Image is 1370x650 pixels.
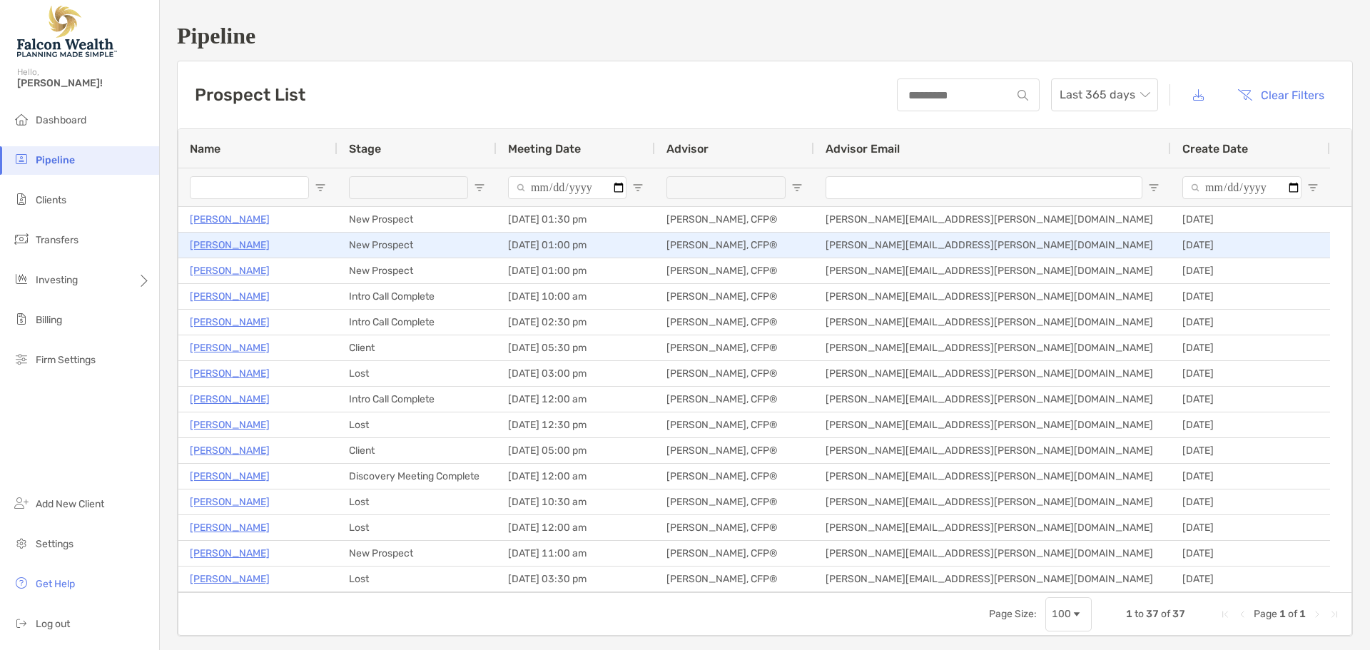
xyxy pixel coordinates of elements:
[13,494,30,512] img: add_new_client icon
[13,534,30,552] img: settings icon
[13,574,30,591] img: get-help icon
[655,515,814,540] div: [PERSON_NAME], CFP®
[655,489,814,514] div: [PERSON_NAME], CFP®
[826,142,900,156] span: Advisor Email
[190,544,270,562] p: [PERSON_NAME]
[655,438,814,463] div: [PERSON_NAME], CFP®
[1171,515,1330,540] div: [DATE]
[1219,609,1231,620] div: First Page
[497,438,655,463] div: [DATE] 05:00 pm
[814,361,1171,386] div: [PERSON_NAME][EMAIL_ADDRESS][PERSON_NAME][DOMAIN_NAME]
[13,111,30,128] img: dashboard icon
[190,262,270,280] p: [PERSON_NAME]
[338,361,497,386] div: Lost
[338,412,497,437] div: Lost
[338,515,497,540] div: Lost
[666,142,709,156] span: Advisor
[36,538,73,550] span: Settings
[1182,142,1248,156] span: Create Date
[497,310,655,335] div: [DATE] 02:30 pm
[497,284,655,309] div: [DATE] 10:00 am
[177,23,1353,49] h1: Pipeline
[190,313,270,331] a: [PERSON_NAME]
[36,194,66,206] span: Clients
[13,230,30,248] img: transfers icon
[1172,608,1185,620] span: 37
[1161,608,1170,620] span: of
[1148,182,1160,193] button: Open Filter Menu
[338,284,497,309] div: Intro Call Complete
[814,567,1171,591] div: [PERSON_NAME][EMAIL_ADDRESS][PERSON_NAME][DOMAIN_NAME]
[190,236,270,254] a: [PERSON_NAME]
[1171,438,1330,463] div: [DATE]
[190,365,270,382] p: [PERSON_NAME]
[1171,567,1330,591] div: [DATE]
[13,151,30,168] img: pipeline icon
[1045,597,1092,631] div: Page Size
[1126,608,1132,620] span: 1
[508,176,626,199] input: Meeting Date Filter Input
[655,258,814,283] div: [PERSON_NAME], CFP®
[190,176,309,199] input: Name Filter Input
[655,412,814,437] div: [PERSON_NAME], CFP®
[36,618,70,630] span: Log out
[13,614,30,631] img: logout icon
[36,354,96,366] span: Firm Settings
[1299,608,1306,620] span: 1
[814,335,1171,360] div: [PERSON_NAME][EMAIL_ADDRESS][PERSON_NAME][DOMAIN_NAME]
[338,541,497,566] div: New Prospect
[315,182,326,193] button: Open Filter Menu
[338,207,497,232] div: New Prospect
[190,467,270,485] a: [PERSON_NAME]
[1171,335,1330,360] div: [DATE]
[655,233,814,258] div: [PERSON_NAME], CFP®
[655,541,814,566] div: [PERSON_NAME], CFP®
[655,310,814,335] div: [PERSON_NAME], CFP®
[338,233,497,258] div: New Prospect
[17,6,117,57] img: Falcon Wealth Planning Logo
[190,570,270,588] p: [PERSON_NAME]
[349,142,381,156] span: Stage
[1171,387,1330,412] div: [DATE]
[36,314,62,326] span: Billing
[338,258,497,283] div: New Prospect
[814,464,1171,489] div: [PERSON_NAME][EMAIL_ADDRESS][PERSON_NAME][DOMAIN_NAME]
[36,114,86,126] span: Dashboard
[1171,258,1330,283] div: [DATE]
[497,361,655,386] div: [DATE] 03:00 pm
[655,387,814,412] div: [PERSON_NAME], CFP®
[1288,608,1297,620] span: of
[13,191,30,208] img: clients icon
[814,207,1171,232] div: [PERSON_NAME][EMAIL_ADDRESS][PERSON_NAME][DOMAIN_NAME]
[1171,207,1330,232] div: [DATE]
[655,207,814,232] div: [PERSON_NAME], CFP®
[1254,608,1277,620] span: Page
[1171,412,1330,437] div: [DATE]
[989,608,1037,620] div: Page Size:
[497,515,655,540] div: [DATE] 12:00 am
[1171,489,1330,514] div: [DATE]
[497,464,655,489] div: [DATE] 12:00 am
[13,270,30,288] img: investing icon
[190,210,270,228] p: [PERSON_NAME]
[190,493,270,511] a: [PERSON_NAME]
[36,578,75,590] span: Get Help
[190,142,220,156] span: Name
[497,541,655,566] div: [DATE] 11:00 am
[36,234,78,246] span: Transfers
[1227,79,1335,111] button: Clear Filters
[814,541,1171,566] div: [PERSON_NAME][EMAIL_ADDRESS][PERSON_NAME][DOMAIN_NAME]
[508,142,581,156] span: Meeting Date
[826,176,1142,199] input: Advisor Email Filter Input
[632,182,644,193] button: Open Filter Menu
[190,442,270,459] a: [PERSON_NAME]
[190,390,270,408] a: [PERSON_NAME]
[190,416,270,434] a: [PERSON_NAME]
[338,567,497,591] div: Lost
[1171,233,1330,258] div: [DATE]
[1171,361,1330,386] div: [DATE]
[190,519,270,537] a: [PERSON_NAME]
